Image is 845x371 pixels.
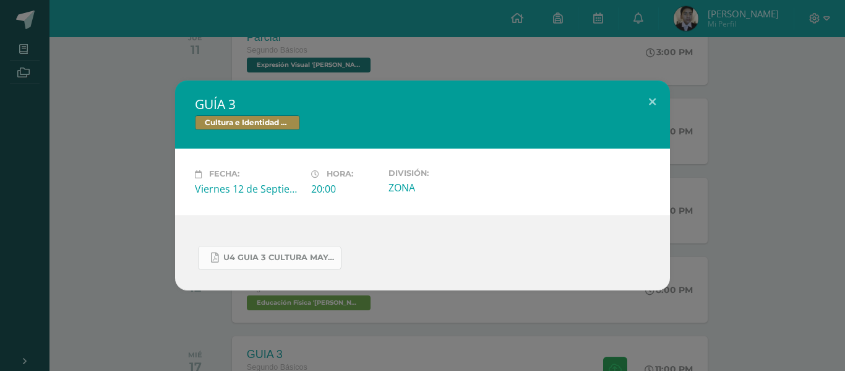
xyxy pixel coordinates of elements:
[311,182,379,196] div: 20:00
[635,81,670,123] button: Close (Esc)
[388,168,495,178] label: División:
[198,246,341,270] a: U4 GUIA 3 CULTURA MAYA BASICOS.pdf
[223,253,335,263] span: U4 GUIA 3 CULTURA MAYA BASICOS.pdf
[195,115,300,130] span: Cultura e Identidad Maya
[195,95,650,113] h2: GUÍA 3
[388,181,495,194] div: ZONA
[195,182,301,196] div: Viernes 12 de Septiembre
[327,170,353,179] span: Hora:
[209,170,239,179] span: Fecha:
